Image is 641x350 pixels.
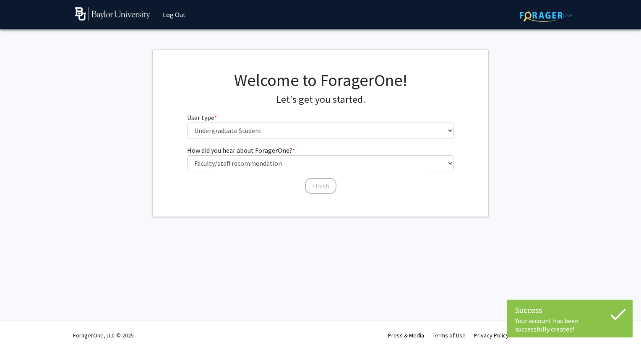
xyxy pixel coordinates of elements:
div: Your account has been successfully created! [515,316,624,333]
div: ForagerOne, LLC © 2025 [73,321,134,350]
img: ForagerOne Logo [520,9,572,22]
iframe: Chat [6,312,36,344]
h1: Welcome to ForagerOne! [187,70,454,90]
h4: Let's get you started. [187,94,454,106]
label: How did you hear about ForagerOne? [187,145,295,155]
a: Privacy Policy [474,332,509,339]
div: Success [515,304,624,316]
a: Terms of Use [433,332,466,339]
button: Finish [305,178,336,194]
a: Press & Media [388,332,424,339]
label: User type [187,112,217,123]
img: Baylor University Logo [75,7,150,21]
